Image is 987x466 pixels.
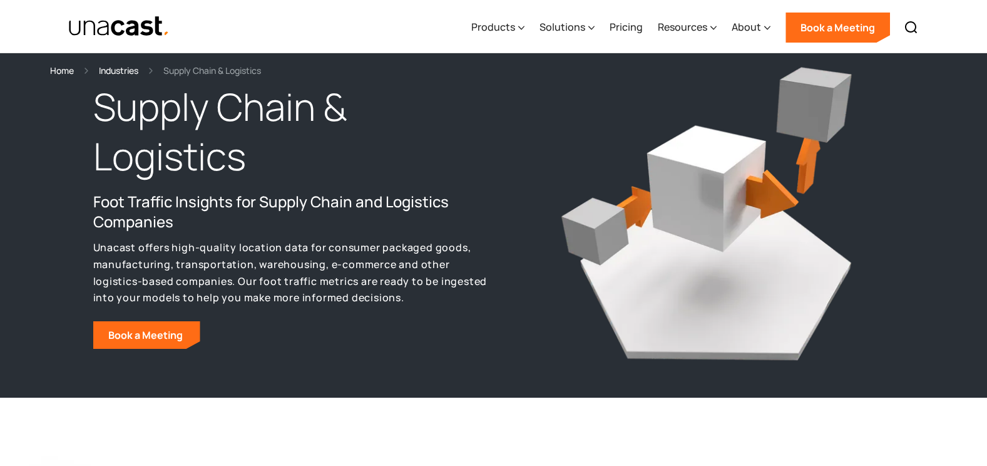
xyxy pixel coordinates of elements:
[93,239,494,306] p: Unacast offers high-quality location data for consumer packaged goods, manufacturing, transportat...
[68,16,170,38] a: home
[540,19,585,34] div: Solutions
[732,19,761,34] div: About
[658,19,707,34] div: Resources
[471,2,524,53] div: Products
[93,82,494,182] h1: Supply Chain & Logistics
[99,63,138,78] a: Industries
[93,321,200,349] a: Book a Meeting
[50,63,74,78] a: Home
[93,192,494,232] h2: Foot Traffic Insights for Supply Chain and Logistics Companies
[540,2,595,53] div: Solutions
[68,16,170,38] img: Unacast text logo
[785,13,890,43] a: Book a Meeting
[732,2,770,53] div: About
[553,48,860,368] img: Three logistics blocks
[471,19,515,34] div: Products
[610,2,643,53] a: Pricing
[904,20,919,35] img: Search icon
[163,63,261,78] div: Supply Chain & Logistics
[658,2,717,53] div: Resources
